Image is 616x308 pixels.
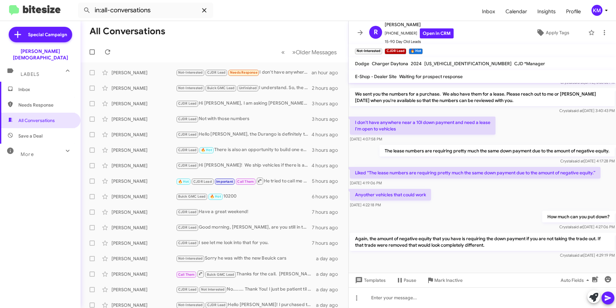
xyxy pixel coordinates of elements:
[586,5,609,16] button: KM
[176,208,312,216] div: Have a great weekend!
[292,48,296,56] span: »
[18,102,73,108] span: Needs Response
[193,180,212,184] span: CJDR Lead
[176,84,312,92] div: I understand. So, the numbers were not where you wanted them to be is what I am understanding.
[350,233,615,251] p: Again, the amount of negative equity that you have is requiring the down payment if you are not t...
[176,224,312,231] div: Good morning, [PERSON_NAME], are you still in the market for a Tacoma?
[111,131,176,138] div: [PERSON_NAME]
[176,115,312,123] div: Not with those numbers
[380,145,615,157] p: The lease numbers are requiring pretty much the same down payment due to the amount of negative e...
[237,180,254,184] span: Call Them
[111,116,176,122] div: [PERSON_NAME]
[350,167,601,179] p: Liked “The lease numbers are requiring pretty much the same down payment due to the amount of neg...
[409,48,423,54] small: 🔥 Hot
[572,108,583,113] span: said at
[210,194,221,199] span: 🔥 Hot
[572,253,583,258] span: said at
[288,46,341,59] button: Next
[374,27,378,37] span: R
[316,255,343,262] div: a day ago
[546,27,569,38] span: Apply Tags
[312,178,343,184] div: 5 hours ago
[385,48,406,54] small: CJDR Lead
[111,100,176,107] div: [PERSON_NAME]
[90,26,165,36] h1: All Conversations
[21,71,39,77] span: Labels
[178,241,197,245] span: CJDR Lead
[355,74,397,79] span: E-Shop - Dealer Site
[555,274,597,286] button: Auto Fields
[176,131,312,138] div: Hello [PERSON_NAME], the Durango is definitely the vehicle to change your mind! What day and time...
[178,101,197,106] span: CJDR Lead
[178,180,189,184] span: 🔥 Hot
[560,253,615,258] span: Crystal [DATE] 4:29:19 PM
[176,286,316,293] div: No........ Thank You! I just be patient til a company makes what I want
[230,70,257,75] span: Needs Response
[500,2,532,21] a: Calendar
[514,61,545,67] span: CJD *Manager
[111,240,176,246] div: [PERSON_NAME]
[312,147,343,153] div: 3 hours ago
[277,46,289,59] button: Previous
[111,271,176,277] div: [PERSON_NAME]
[391,274,421,286] button: Pause
[278,46,341,59] nav: Page navigation example
[281,48,285,56] span: «
[424,61,512,67] span: [US_VEHICLE_IDENTIFICATION_NUMBER]
[207,70,226,75] span: CJDR Lead
[355,61,369,67] span: Dodge
[312,69,343,76] div: an hour ago
[216,180,233,184] span: Important
[434,274,463,286] span: Mark Inactive
[404,274,416,286] span: Pause
[420,28,454,38] a: Open in CRM
[355,48,382,54] small: Not-Interested
[176,162,312,169] div: Hi [PERSON_NAME]! We ship vehicles if there is anything that you are still interested in. We woul...
[350,88,615,106] p: We sent you the numbers for a purchase. We also have them for a lease. Please reach out to me or ...
[111,147,176,153] div: [PERSON_NAME]
[28,31,67,38] span: Special Campaign
[178,132,197,137] span: CJDR Lead
[312,162,343,169] div: 4 hours ago
[399,74,463,79] span: Waiting for prospect response
[559,224,615,229] span: Crystal [DATE] 4:27:06 PM
[350,189,431,200] p: Anyother vehicles that could work
[178,272,195,277] span: Call Them
[111,193,176,200] div: [PERSON_NAME]
[316,286,343,293] div: a day ago
[178,210,197,214] span: CJDR Lead
[21,151,34,157] span: More
[559,108,615,113] span: Crystal [DATE] 3:40:43 PM
[111,286,176,293] div: [PERSON_NAME]
[312,131,343,138] div: 4 hours ago
[111,224,176,231] div: [PERSON_NAME]
[178,148,197,152] span: CJDR Lead
[178,225,197,230] span: CJDR Lead
[560,159,615,163] span: Crystal [DATE] 4:17:28 PM
[207,86,235,90] span: Buick GMC Lead
[385,28,454,38] span: [PHONE_NUMBER]
[178,163,197,168] span: CJDR Lead
[111,85,176,91] div: [PERSON_NAME]
[178,194,206,199] span: Buick GMC Lead
[532,2,561,21] a: Insights
[111,209,176,215] div: [PERSON_NAME]
[201,287,225,292] span: Not Interested
[477,2,500,21] a: Inbox
[176,100,312,107] div: Hi [PERSON_NAME], I am asking [PERSON_NAME] to reach out to you instead of [PERSON_NAME]. He has ...
[207,303,226,307] span: CJDR Lead
[592,5,602,16] div: KM
[561,2,586,21] a: Profile
[201,148,212,152] span: 🔥 Hot
[312,85,343,91] div: 2 hours ago
[316,271,343,277] div: a day ago
[178,287,197,292] span: CJDR Lead
[312,209,343,215] div: 7 hours ago
[573,159,584,163] span: said at
[312,116,343,122] div: 3 hours ago
[542,211,615,222] p: How much can you put down?
[385,21,454,28] span: [PERSON_NAME]
[354,274,386,286] span: Templates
